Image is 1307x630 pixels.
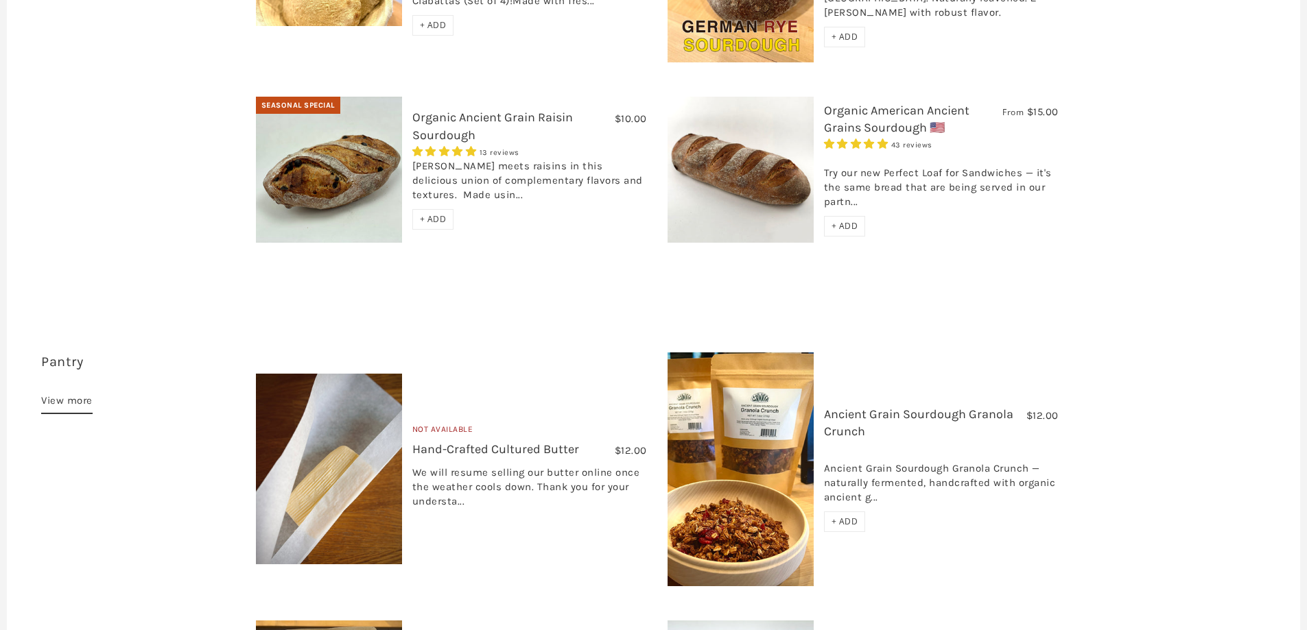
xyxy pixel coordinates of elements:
[832,31,858,43] span: + ADD
[412,209,454,230] div: + ADD
[41,392,93,414] a: View more
[1026,409,1059,422] span: $12.00
[480,148,519,157] span: 13 reviews
[1002,106,1024,118] span: From
[824,511,866,532] div: + ADD
[412,465,647,516] div: We will resume selling our butter online once the weather cools down. Thank you for your understa...
[412,423,647,441] div: Not Available
[824,407,1013,439] a: Ancient Grain Sourdough Granola Crunch
[412,145,480,158] span: 4.92 stars
[420,19,447,31] span: + ADD
[615,112,647,125] span: $10.00
[256,374,402,564] img: Hand-Crafted Cultured Butter
[832,516,858,527] span: + ADD
[412,110,573,142] a: Organic Ancient Grain Raisin Sourdough
[832,220,858,232] span: + ADD
[420,213,447,225] span: + ADD
[615,444,647,457] span: $12.00
[824,447,1059,511] div: Ancient Grain Sourdough Granola Crunch — naturally fermented, handcrafted with organic ancient g...
[256,97,402,243] img: Organic Ancient Grain Raisin Sourdough
[668,97,814,243] img: Organic American Ancient Grains Sourdough 🇺🇸
[824,138,891,150] span: 4.93 stars
[256,97,340,114] div: Seasonal Special
[824,103,969,135] a: Organic American Ancient Grains Sourdough 🇺🇸
[412,159,647,209] div: [PERSON_NAME] meets raisins in this delicious union of complementary flavors and textures. Made u...
[824,216,866,237] div: + ADD
[412,441,579,457] a: Hand-Crafted Cultured Butter
[824,152,1059,216] div: Try our new Perfect Loaf for Sandwiches — it's the same bread that are being served in our partn...
[41,352,246,392] h3: 30 items
[1027,106,1059,118] span: $15.00
[891,141,932,149] span: 43 reviews
[412,15,454,36] div: + ADD
[41,354,83,369] a: Pantry
[824,27,866,47] div: + ADD
[668,352,814,586] img: Ancient Grain Sourdough Granola Crunch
